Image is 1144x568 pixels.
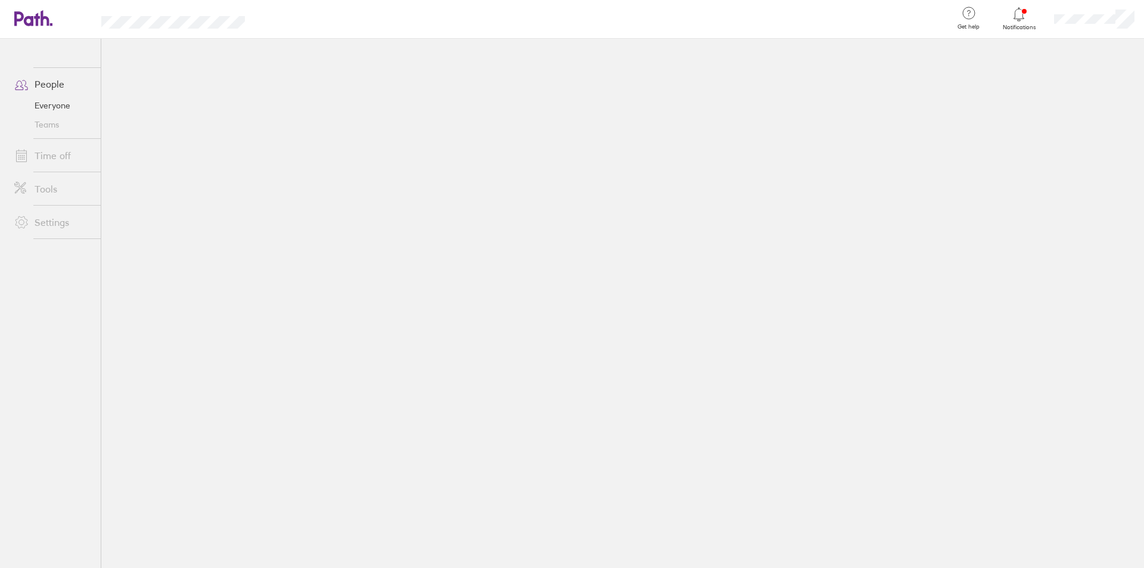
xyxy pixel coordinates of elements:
a: Tools [5,177,101,201]
a: Everyone [5,96,101,115]
a: Teams [5,115,101,134]
a: Time off [5,144,101,167]
span: Notifications [1000,24,1039,31]
a: People [5,72,101,96]
a: Settings [5,210,101,234]
a: Notifications [1000,6,1039,31]
span: Get help [949,23,988,30]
